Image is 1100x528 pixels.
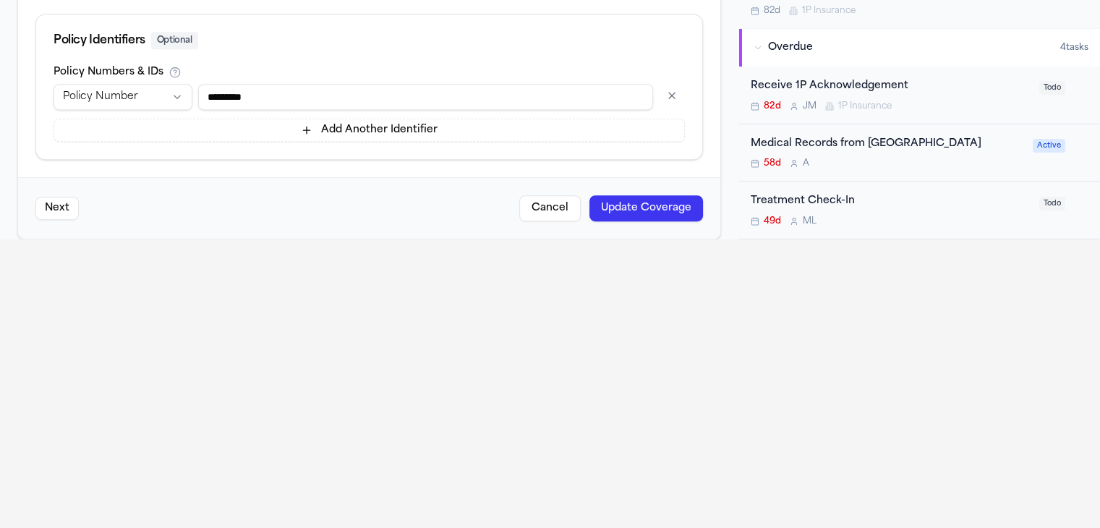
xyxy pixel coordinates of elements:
div: Open task: Medical Records from Jersey City Medical Center [739,124,1100,182]
span: 82d [764,5,780,17]
div: Open task: Treatment Check-In [739,182,1100,239]
div: Policy Identifiers [54,32,685,49]
span: Optional [151,32,198,49]
button: Update Coverage [589,195,703,221]
span: 49d [764,216,781,227]
button: Next [35,197,79,220]
span: Todo [1039,81,1065,95]
span: J M [803,101,817,112]
button: Add Another Identifier [54,119,685,142]
span: 82d [764,101,781,112]
span: M L [803,216,817,227]
span: A [803,158,809,169]
div: Treatment Check-In [751,193,1031,210]
div: Open task: Receive 1P Acknowledgement [739,67,1100,124]
div: Receive 1P Acknowledgement [751,78,1031,95]
span: 1P Insurance [802,5,856,17]
div: Medical Records from [GEOGRAPHIC_DATA] [751,136,1024,153]
label: Policy Numbers & IDs [54,67,163,77]
span: 58d [764,158,781,169]
button: Overdue4tasks [739,29,1100,67]
span: Active [1033,139,1065,153]
span: 1P Insurance [838,101,892,112]
button: Cancel [519,195,581,221]
span: 4 task s [1060,42,1088,54]
span: Overdue [768,41,813,55]
span: Todo [1039,197,1065,210]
